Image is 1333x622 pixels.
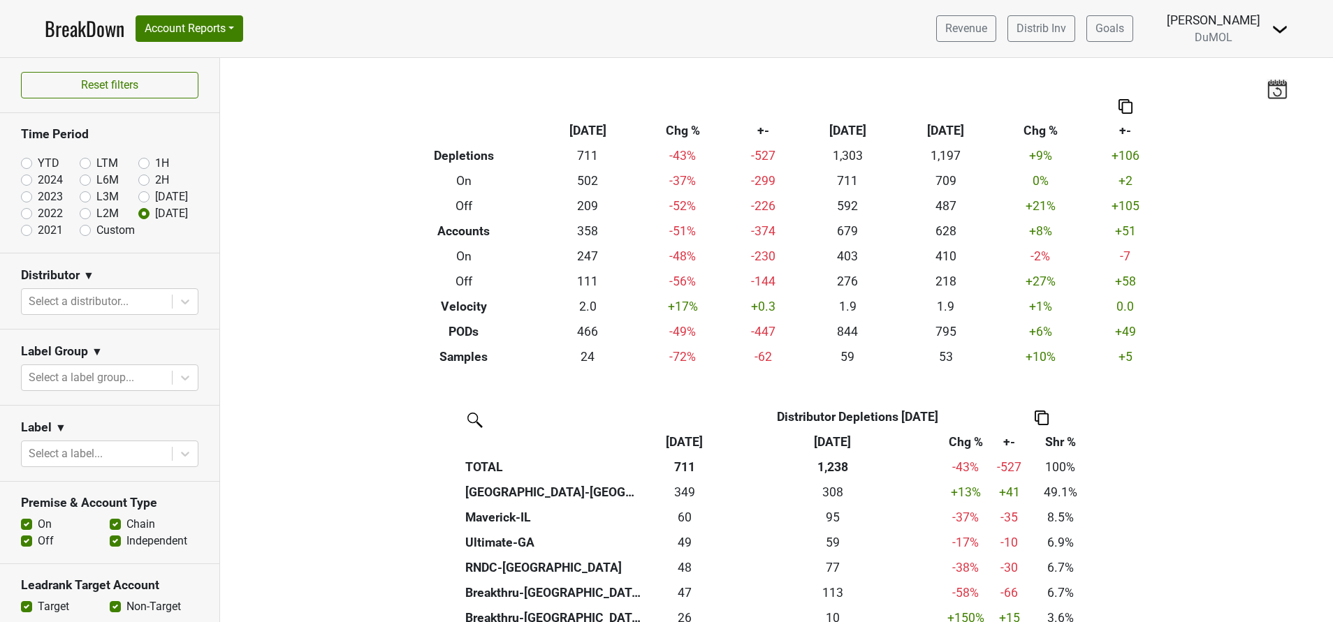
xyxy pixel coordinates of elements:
td: 487 [896,193,994,219]
th: Aug '25: activate to sort column ascending [645,429,724,454]
td: 349 [645,480,724,505]
div: 60 [648,508,721,526]
th: Breakthru-[GEOGRAPHIC_DATA] [462,580,645,605]
label: Target [38,598,69,615]
td: +106 [1086,143,1164,168]
h3: Label [21,420,52,435]
td: -144 [729,269,799,294]
td: 358 [539,219,636,244]
td: +9 % [995,143,1086,168]
label: YTD [38,155,59,172]
th: Accounts [389,219,539,244]
td: -37 % [636,168,728,193]
td: 59 [799,344,896,369]
span: -527 [997,460,1021,474]
div: 308 [728,483,938,501]
td: -299 [729,168,799,193]
td: 679 [799,219,896,244]
td: -38 % [940,555,991,580]
th: On [389,244,539,269]
td: 100% [1028,454,1093,480]
td: -62 [729,344,799,369]
a: BreakDown [45,14,124,43]
td: 0.0 [1086,294,1164,319]
td: -51 % [636,219,728,244]
td: -48 % [636,244,728,269]
th: +-: activate to sort column ascending [991,429,1028,454]
th: 77.167 [724,555,941,580]
td: 8.5% [1028,505,1093,530]
td: 711 [539,143,636,168]
td: 1.9 [799,294,896,319]
td: +105 [1086,193,1164,219]
td: +13 % [940,480,991,505]
label: On [38,516,52,533]
td: +5 [1086,344,1164,369]
td: 592 [799,193,896,219]
label: 2023 [38,188,63,205]
img: Copy to clipboard [1035,410,1049,425]
td: 1,303 [799,143,896,168]
th: [DATE] [799,118,896,143]
h3: Time Period [21,127,198,142]
label: Custom [96,222,135,239]
td: 49.1% [1028,480,1093,505]
th: 711 [645,454,724,480]
td: -447 [729,319,799,344]
span: ▼ [92,343,103,360]
th: +- [729,118,799,143]
td: 24 [539,344,636,369]
div: [PERSON_NAME] [1167,11,1260,29]
th: Off [389,269,539,294]
div: 49 [648,533,721,551]
div: 48 [648,558,721,577]
img: Dropdown Menu [1272,21,1288,38]
td: -56 % [636,269,728,294]
td: -226 [729,193,799,219]
th: Depletions [389,143,539,168]
label: Off [38,533,54,549]
th: Shr %: activate to sort column ascending [1028,429,1093,454]
a: Distrib Inv [1007,15,1075,42]
span: ▼ [55,420,66,436]
td: -58 % [940,580,991,605]
td: 2.0 [539,294,636,319]
td: +6 % [995,319,1086,344]
td: -527 [729,143,799,168]
td: +58 [1086,269,1164,294]
td: +27 % [995,269,1086,294]
td: +2 [1086,168,1164,193]
td: -7 [1086,244,1164,269]
th: Samples [389,344,539,369]
th: [DATE] [539,118,636,143]
td: 1.9 [896,294,994,319]
label: 2024 [38,172,63,188]
td: -374 [729,219,799,244]
td: +1 % [995,294,1086,319]
td: 0 % [995,168,1086,193]
td: -37 % [940,505,991,530]
th: 1,238 [724,454,941,480]
th: TOTAL [462,454,645,480]
th: Velocity [389,294,539,319]
div: 113 [728,584,938,602]
th: Aug '24: activate to sort column ascending [724,429,941,454]
div: +41 [994,483,1024,501]
div: 95 [728,508,938,526]
td: 6.7% [1028,580,1093,605]
div: 59 [728,533,938,551]
img: last_updated_date [1267,79,1288,98]
label: [DATE] [155,205,188,222]
td: 111 [539,269,636,294]
label: Independent [126,533,187,549]
td: 47.666 [645,555,724,580]
label: L3M [96,188,119,205]
label: Chain [126,516,155,533]
label: Non-Target [126,598,181,615]
td: 60.332 [645,505,724,530]
td: 795 [896,319,994,344]
h3: Premise & Account Type [21,496,198,510]
th: On [389,168,539,193]
div: -30 [994,558,1024,577]
td: 209 [539,193,636,219]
